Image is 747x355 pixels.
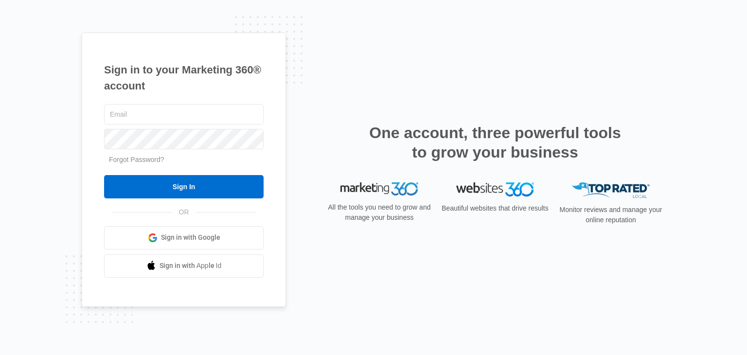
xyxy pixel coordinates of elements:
a: Sign in with Google [104,226,264,249]
img: Websites 360 [456,182,534,196]
h1: Sign in to your Marketing 360® account [104,62,264,94]
span: Sign in with Google [161,232,220,243]
a: Sign in with Apple Id [104,254,264,278]
input: Email [104,104,264,124]
h2: One account, three powerful tools to grow your business [366,123,624,162]
p: All the tools you need to grow and manage your business [325,202,434,223]
img: Top Rated Local [572,182,650,198]
p: Monitor reviews and manage your online reputation [556,205,665,225]
p: Beautiful websites that drive results [441,203,550,213]
span: OR [172,207,196,217]
input: Sign In [104,175,264,198]
img: Marketing 360 [340,182,418,196]
span: Sign in with Apple Id [160,261,222,271]
a: Forgot Password? [109,156,164,163]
